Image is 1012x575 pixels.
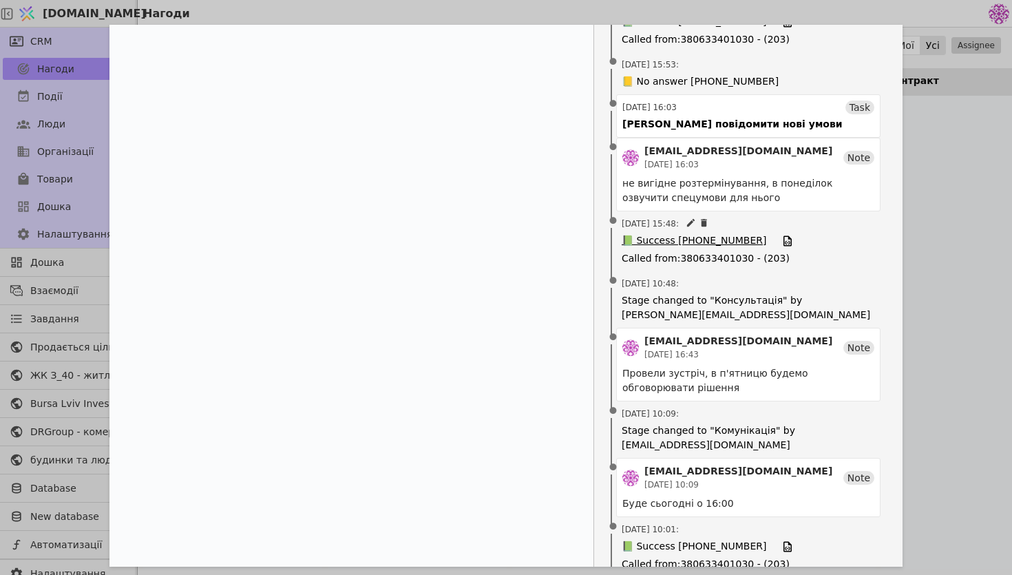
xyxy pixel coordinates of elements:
span: • [607,510,620,545]
span: • [607,264,620,299]
div: Add Opportunity [109,25,903,567]
span: 📗 Success [PHONE_NUMBER] [622,233,766,249]
img: de [622,149,639,166]
div: Task [845,101,874,114]
img: de [622,339,639,356]
div: [EMAIL_ADDRESS][DOMAIN_NAME] [644,144,832,158]
span: Stage changed to "Комунікація" by [EMAIL_ADDRESS][DOMAIN_NAME] [622,424,875,452]
span: [DATE] 15:53 : [622,59,679,71]
span: • [607,320,620,355]
span: [DATE] 10:48 : [622,278,679,290]
span: Stage changed to "Консультація" by [PERSON_NAME][EMAIL_ADDRESS][DOMAIN_NAME] [622,293,875,322]
span: • [607,450,620,485]
span: Called from : 380633401030 - (203) [622,251,875,266]
span: 📒 No answer [PHONE_NUMBER] [622,74,779,89]
div: [DATE] 16:03 [644,158,832,171]
span: [DATE] 10:09 : [622,408,679,420]
div: Note [843,341,874,355]
div: [DATE] 10:09 [644,479,832,491]
div: Note [843,471,874,485]
span: • [607,87,620,122]
div: [DATE] 16:03 [622,101,677,114]
div: [EMAIL_ADDRESS][DOMAIN_NAME] [644,334,832,348]
div: Note [843,151,874,165]
div: [EMAIL_ADDRESS][DOMAIN_NAME] [644,464,832,479]
span: • [607,45,620,80]
div: не вигідне розтермінування, в понеділок озвучити спецумови для нього [622,176,874,205]
div: Провели зустріч, в п'ятницю будемо обговорювати рішення [622,366,874,395]
div: [PERSON_NAME] повідомити нові умови [622,117,843,132]
span: 📗 Success [PHONE_NUMBER] [622,539,766,554]
span: [DATE] 15:48 : [622,218,679,230]
div: [DATE] 16:43 [644,348,832,361]
span: • [607,204,620,239]
span: Called from : 380633401030 - (203) [622,32,875,47]
span: [DATE] 10:01 : [622,523,679,536]
span: Called from : 380633401030 - (203) [622,557,875,572]
span: • [607,130,620,165]
div: Буде сьогодні о 16:00 [622,496,874,511]
span: • [607,394,620,429]
img: de [622,470,639,486]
